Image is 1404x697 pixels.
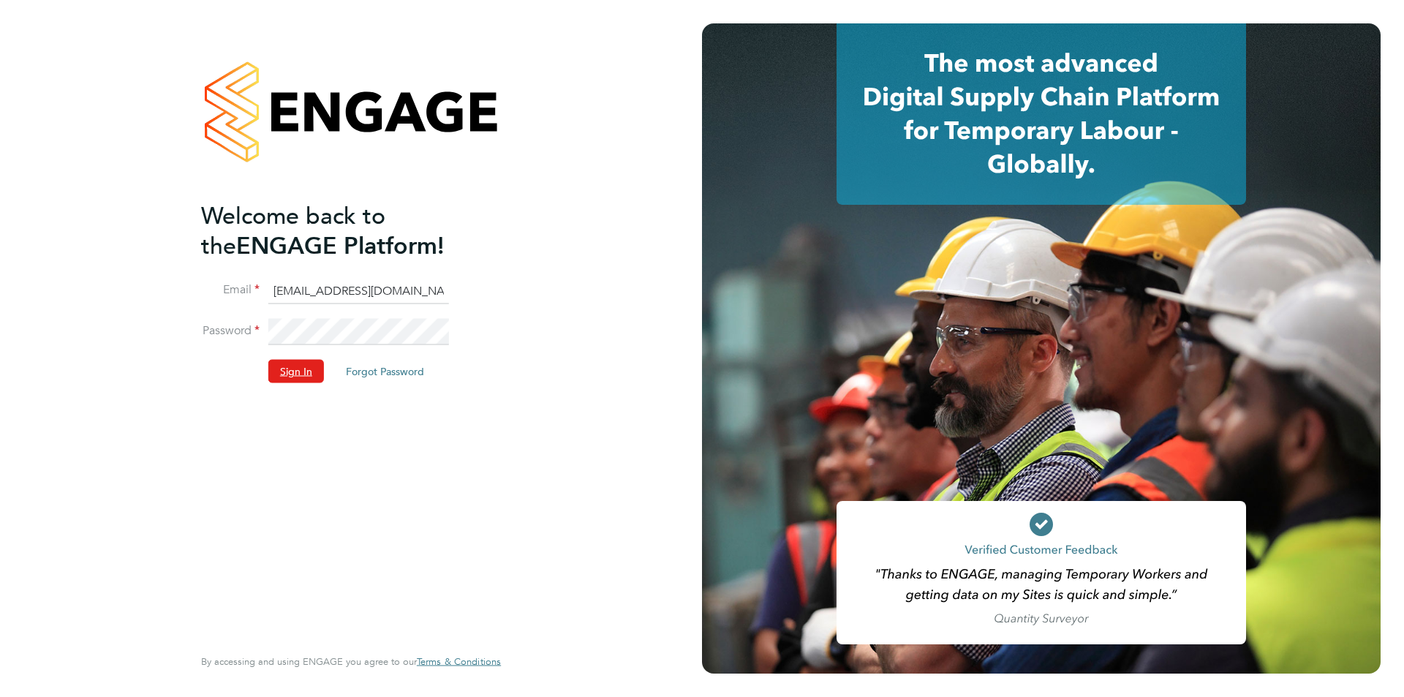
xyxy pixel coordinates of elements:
button: Forgot Password [334,360,436,383]
span: Terms & Conditions [417,655,501,668]
span: By accessing and using ENGAGE you agree to our [201,655,501,668]
label: Password [201,323,260,339]
h2: ENGAGE Platform! [201,200,486,260]
label: Email [201,282,260,298]
span: Welcome back to the [201,201,385,260]
a: Terms & Conditions [417,656,501,668]
input: Enter your work email... [268,278,449,304]
button: Sign In [268,360,324,383]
